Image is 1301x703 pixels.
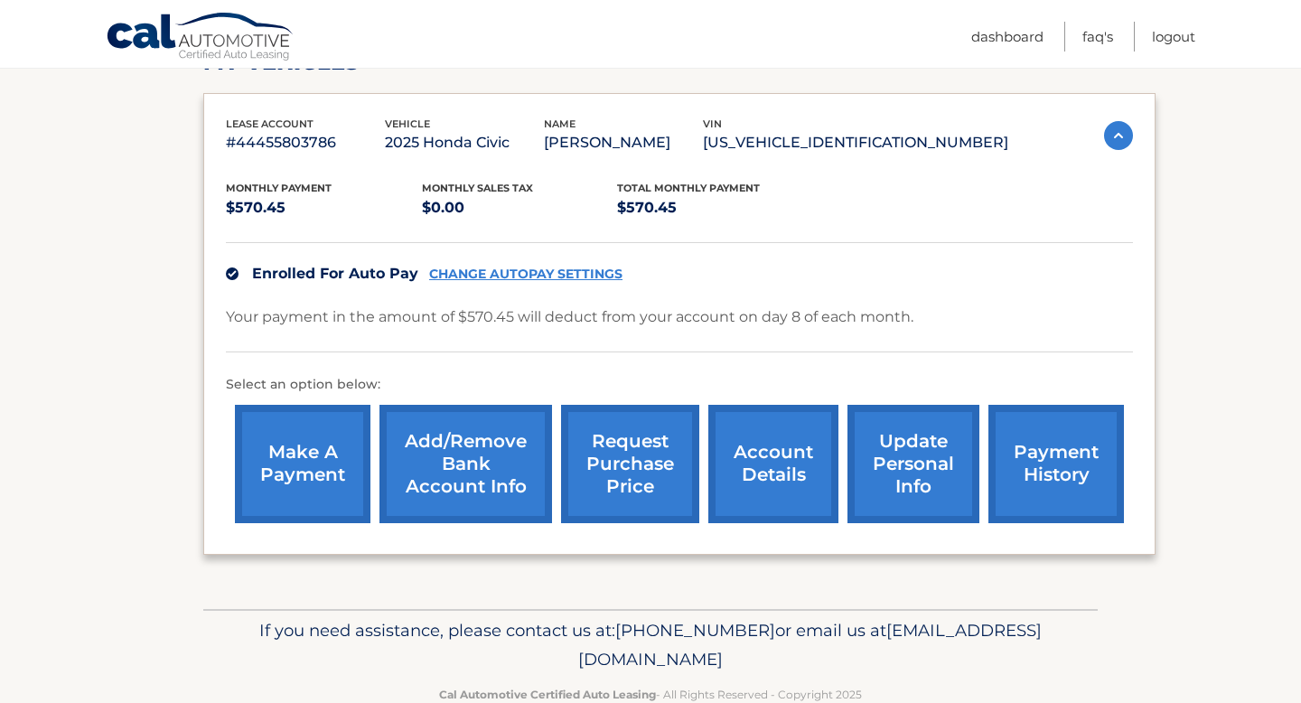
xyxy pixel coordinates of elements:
span: name [544,117,576,130]
p: Select an option below: [226,374,1133,396]
p: $570.45 [617,195,813,220]
a: request purchase price [561,405,699,523]
a: Dashboard [971,22,1044,52]
span: [PHONE_NUMBER] [615,620,775,641]
a: payment history [988,405,1124,523]
span: Monthly Payment [226,182,332,194]
img: check.svg [226,267,239,280]
p: Your payment in the amount of $570.45 will deduct from your account on day 8 of each month. [226,305,913,330]
a: CHANGE AUTOPAY SETTINGS [429,267,622,282]
span: Enrolled For Auto Pay [252,265,418,282]
p: [US_VEHICLE_IDENTIFICATION_NUMBER] [703,130,1008,155]
p: [PERSON_NAME] [544,130,703,155]
p: If you need assistance, please contact us at: or email us at [215,616,1086,674]
a: account details [708,405,838,523]
p: $0.00 [422,195,618,220]
a: make a payment [235,405,370,523]
span: lease account [226,117,314,130]
a: Cal Automotive [106,12,295,64]
span: vehicle [385,117,430,130]
a: Logout [1152,22,1195,52]
a: FAQ's [1082,22,1113,52]
img: accordion-active.svg [1104,121,1133,150]
span: Monthly sales Tax [422,182,533,194]
span: vin [703,117,722,130]
strong: Cal Automotive Certified Auto Leasing [439,688,656,701]
p: 2025 Honda Civic [385,130,544,155]
a: update personal info [847,405,979,523]
span: Total Monthly Payment [617,182,760,194]
p: #44455803786 [226,130,385,155]
a: Add/Remove bank account info [379,405,552,523]
p: $570.45 [226,195,422,220]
